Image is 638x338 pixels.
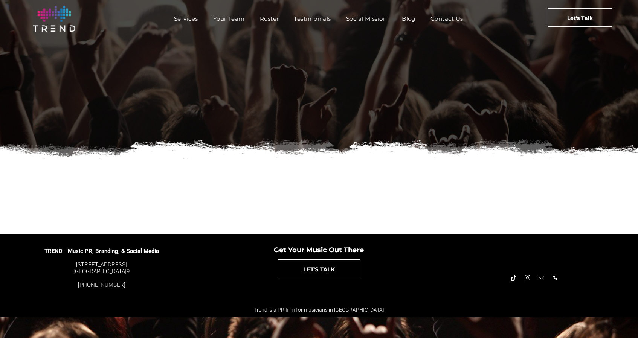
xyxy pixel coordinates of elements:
[286,13,338,24] a: Testimonials
[44,261,159,275] div: 9
[394,13,423,24] a: Blog
[600,302,638,338] iframe: Chat Widget
[274,246,364,254] span: Get Your Music Out There
[44,248,159,254] span: TREND - Music PR, Branding, & Social Media
[252,13,287,24] a: Roster
[567,9,593,27] span: Let's Talk
[206,13,252,24] a: Your Team
[33,6,75,32] img: logo
[303,260,335,279] span: LET'S TALK
[166,13,206,24] a: Services
[254,307,384,313] span: Trend is a PR firm for musicians in [GEOGRAPHIC_DATA]
[73,261,127,275] font: [STREET_ADDRESS] [GEOGRAPHIC_DATA]
[510,274,518,284] a: Tiktok
[423,13,471,24] a: Contact Us
[78,282,125,288] a: [PHONE_NUMBER]
[537,274,546,284] a: email
[278,259,360,279] a: LET'S TALK
[339,13,394,24] a: Social Mission
[548,8,612,27] a: Let's Talk
[524,274,532,284] a: instagram
[551,274,560,284] a: phone
[73,261,127,275] a: [STREET_ADDRESS][GEOGRAPHIC_DATA]
[138,174,500,231] iframe: Form 0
